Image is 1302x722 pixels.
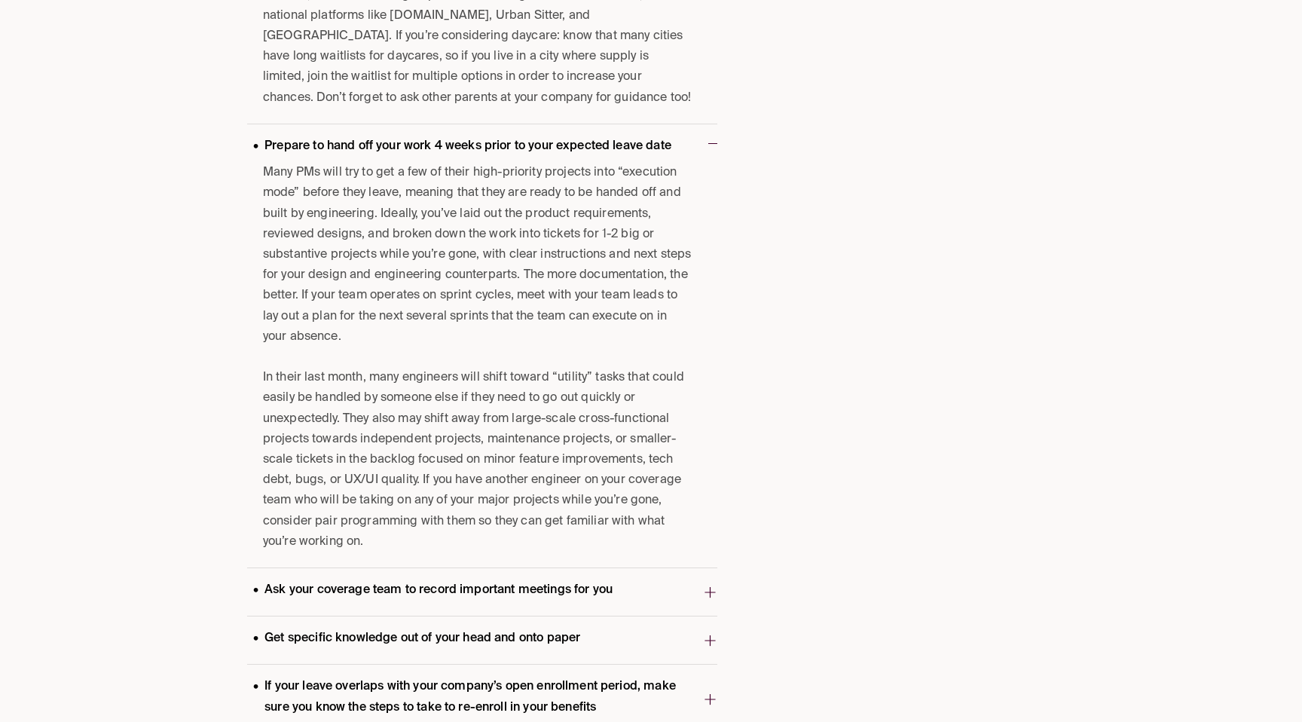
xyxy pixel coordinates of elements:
[247,629,586,649] p: Get specific knowledge out of your head and onto paper
[247,568,717,616] button: Ask your coverage team to record important meetings for you
[247,124,717,163] button: Prepare to hand off your work 4 weeks prior to your expected leave date
[263,163,693,347] p: Many PMs will try to get a few of their high-priority projects into “execution mode” before they ...
[247,677,703,717] p: If your leave overlaps with your company’s open enrollment period, make sure you know the steps t...
[247,580,619,601] p: Ask your coverage team to record important meetings for you
[263,368,693,552] p: In their last month, many engineers will shift toward “utility” tasks that could easily be handle...
[247,136,677,157] p: Prepare to hand off your work 4 weeks prior to your expected leave date
[247,616,717,664] button: Get specific knowledge out of your head and onto paper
